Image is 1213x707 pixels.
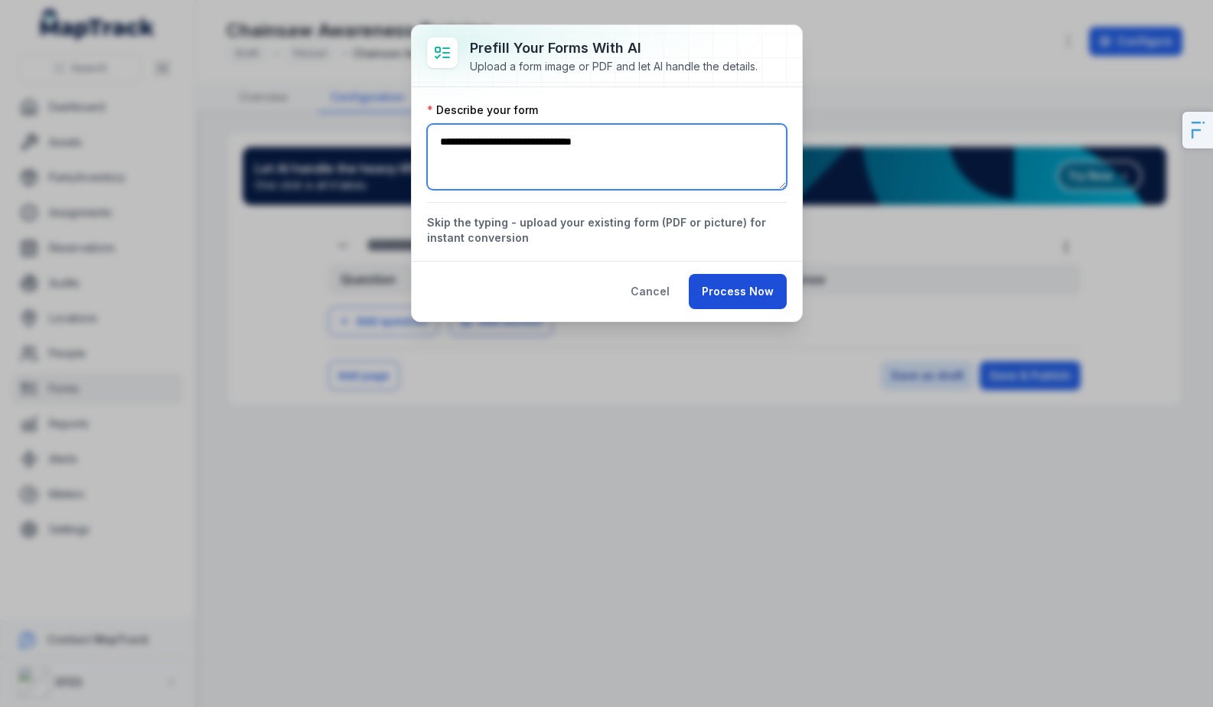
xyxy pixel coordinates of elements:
div: Upload a form image or PDF and let AI handle the details. [470,59,758,74]
button: Process Now [689,274,787,309]
button: Cancel [618,274,683,309]
h3: Prefill Your Forms with AI [470,37,758,59]
button: Skip the typing - upload your existing form (PDF or picture) for instant conversion [427,215,787,246]
label: Describe your form [427,103,538,118]
textarea: :rs:-form-item-label [427,124,787,190]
